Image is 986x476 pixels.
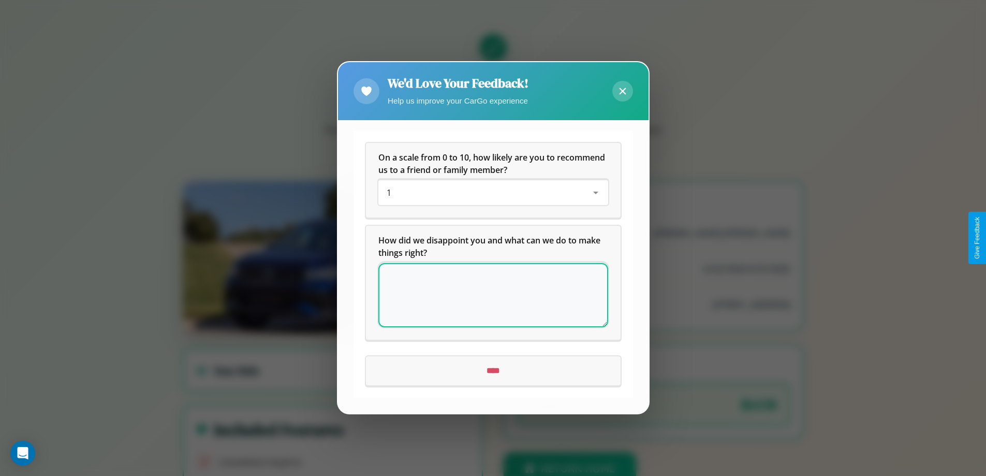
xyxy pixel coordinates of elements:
[10,441,35,466] div: Open Intercom Messenger
[378,235,602,259] span: How did we disappoint you and what can we do to make things right?
[388,94,528,108] p: Help us improve your CarGo experience
[974,217,981,259] div: Give Feedback
[366,143,621,218] div: On a scale from 0 to 10, how likely are you to recommend us to a friend or family member?
[378,152,608,177] h5: On a scale from 0 to 10, how likely are you to recommend us to a friend or family member?
[378,152,607,176] span: On a scale from 0 to 10, how likely are you to recommend us to a friend or family member?
[378,181,608,206] div: On a scale from 0 to 10, how likely are you to recommend us to a friend or family member?
[388,75,528,92] h2: We'd Love Your Feedback!
[387,187,391,199] span: 1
